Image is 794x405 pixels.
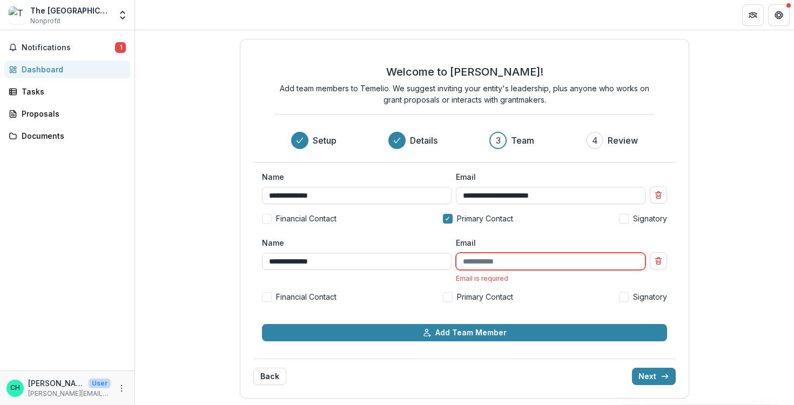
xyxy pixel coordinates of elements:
button: Back [253,368,286,385]
button: More [115,382,128,395]
h3: Team [511,134,534,147]
div: Progress [291,132,638,149]
h2: Welcome to [PERSON_NAME]! [386,65,543,78]
h3: Review [608,134,638,147]
div: 3 [496,134,501,147]
a: Proposals [4,105,130,123]
span: Nonprofit [30,16,60,26]
span: Financial Contact [276,213,337,224]
a: Documents [4,127,130,145]
span: Notifications [22,43,115,52]
div: Dashboard [22,64,122,75]
label: Email [456,171,639,183]
button: Get Help [768,4,790,26]
div: Tasks [22,86,122,97]
a: Tasks [4,83,130,100]
div: Proposals [22,108,122,119]
div: Email is required [456,274,645,282]
a: Dashboard [4,60,130,78]
label: Name [262,237,445,248]
p: [PERSON_NAME] [28,377,84,389]
label: Name [262,171,445,183]
span: 1 [115,42,126,53]
div: 4 [592,134,598,147]
button: Add Team Member [262,324,667,341]
span: Primary Contact [457,291,513,302]
p: [PERSON_NAME][EMAIL_ADDRESS][DOMAIN_NAME] [28,389,111,399]
img: The Midwife Center [9,6,26,24]
span: Primary Contact [457,213,513,224]
div: The [GEOGRAPHIC_DATA] [30,5,111,16]
h3: Details [410,134,438,147]
div: Christine Haas [10,384,20,391]
button: Open entity switcher [115,4,130,26]
div: Documents [22,130,122,141]
label: Email [456,237,639,248]
span: Signatory [633,291,667,302]
button: Next [632,368,676,385]
button: Remove team member [650,252,667,269]
span: Signatory [633,213,667,224]
span: Financial Contact [276,291,337,302]
p: Add team members to Temelio. We suggest inviting your entity's leadership, plus anyone who works ... [275,83,654,105]
button: Partners [742,4,764,26]
button: Notifications1 [4,39,130,56]
h3: Setup [313,134,337,147]
p: User [89,379,111,388]
button: Remove team member [650,186,667,204]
